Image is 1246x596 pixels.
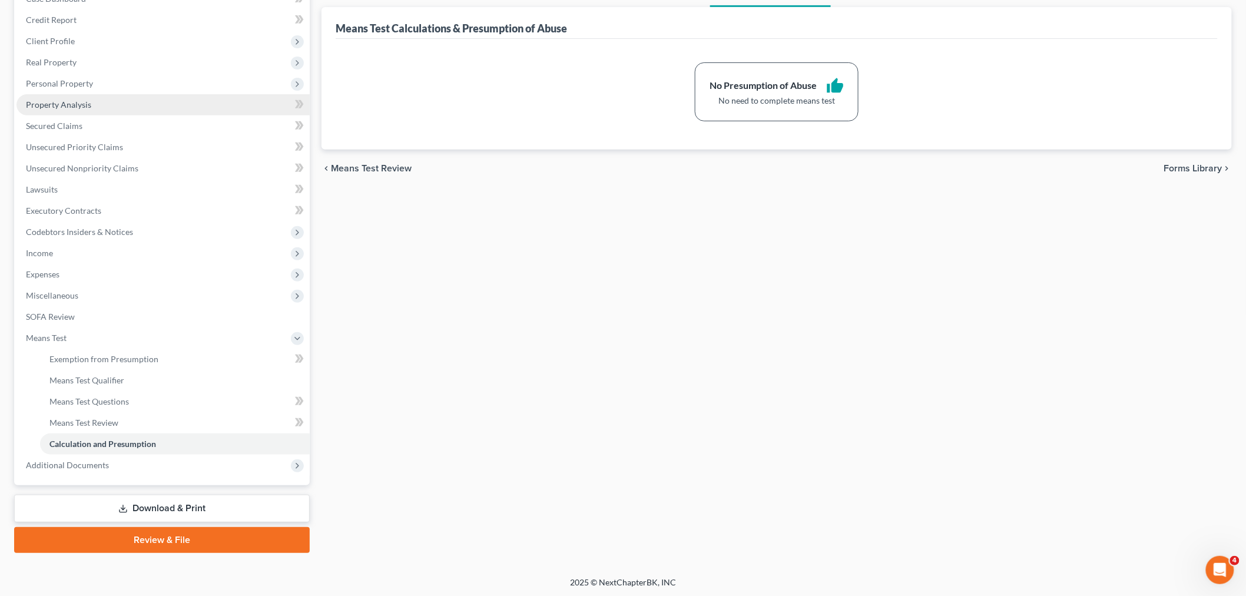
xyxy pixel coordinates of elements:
span: Real Property [26,57,77,67]
span: 4 [1230,556,1240,565]
span: Lawsuits [26,184,58,194]
span: Means Test Review [49,418,118,428]
span: Means Test [26,333,67,343]
a: Unsecured Priority Claims [16,137,310,158]
span: Income [26,248,53,258]
a: Credit Report [16,9,310,31]
span: Executory Contracts [26,206,101,216]
span: Credit Report [26,15,77,25]
a: SOFA Review [16,306,310,327]
i: thumb_up [826,77,844,95]
span: Forms Library [1164,164,1222,173]
span: Codebtors Insiders & Notices [26,227,133,237]
div: No Presumption of Abuse [710,79,817,92]
span: Secured Claims [26,121,82,131]
button: chevron_left Means Test Review [322,164,412,173]
a: Means Test Qualifier [40,370,310,391]
span: SOFA Review [26,312,75,322]
a: Unsecured Nonpriority Claims [16,158,310,179]
a: Calculation and Presumption [40,433,310,455]
iframe: Intercom live chat [1206,556,1234,584]
span: Expenses [26,269,59,279]
a: Means Test Review [40,412,310,433]
span: Unsecured Nonpriority Claims [26,163,138,173]
span: Miscellaneous [26,290,78,300]
a: Property Analysis [16,94,310,115]
a: Review & File [14,527,310,553]
span: Client Profile [26,36,75,46]
span: Means Test Questions [49,396,129,406]
div: No need to complete means test [710,95,844,107]
a: Lawsuits [16,179,310,200]
i: chevron_left [322,164,331,173]
span: Property Analysis [26,100,91,110]
i: chevron_right [1222,164,1232,173]
div: Means Test Calculations & Presumption of Abuse [336,21,567,35]
a: Executory Contracts [16,200,310,221]
span: Exemption from Presumption [49,354,158,364]
button: Forms Library chevron_right [1164,164,1232,173]
span: Personal Property [26,78,93,88]
a: Means Test Questions [40,391,310,412]
a: Secured Claims [16,115,310,137]
span: Unsecured Priority Claims [26,142,123,152]
span: Additional Documents [26,460,109,470]
span: Calculation and Presumption [49,439,156,449]
a: Download & Print [14,495,310,522]
a: Exemption from Presumption [40,349,310,370]
span: Means Test Qualifier [49,375,124,385]
span: Means Test Review [331,164,412,173]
